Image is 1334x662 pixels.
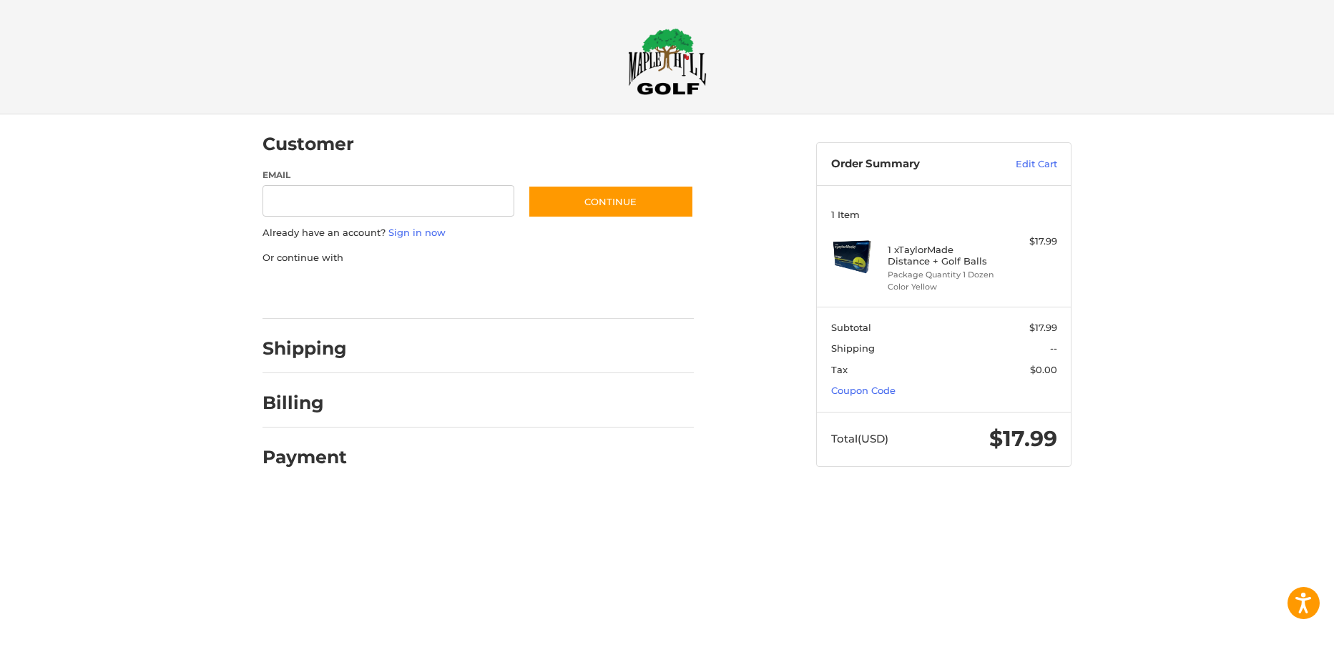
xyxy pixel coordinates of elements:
[831,322,871,333] span: Subtotal
[1050,342,1057,354] span: --
[831,385,896,396] a: Coupon Code
[985,157,1057,172] a: Edit Cart
[831,342,875,354] span: Shipping
[888,244,997,267] h4: 1 x TaylorMade Distance + Golf Balls
[379,279,486,305] iframe: PayPal-paylater
[831,157,985,172] h3: Order Summary
[258,279,366,305] iframe: PayPal-paypal
[831,209,1057,220] h3: 1 Item
[501,279,608,305] iframe: PayPal-venmo
[989,425,1057,452] span: $17.99
[263,251,694,265] p: Or continue with
[628,28,707,95] img: Maple Hill Golf
[528,185,694,218] button: Continue
[263,169,514,182] label: Email
[1001,234,1057,249] div: $17.99
[888,269,997,281] li: Package Quantity 1 Dozen
[263,133,354,155] h2: Customer
[263,446,347,468] h2: Payment
[263,226,694,240] p: Already have an account?
[263,392,346,414] h2: Billing
[888,281,997,293] li: Color Yellow
[1029,322,1057,333] span: $17.99
[831,364,848,375] span: Tax
[263,337,347,360] h2: Shipping
[831,432,888,445] span: Total (USD)
[388,227,446,238] a: Sign in now
[1030,364,1057,375] span: $0.00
